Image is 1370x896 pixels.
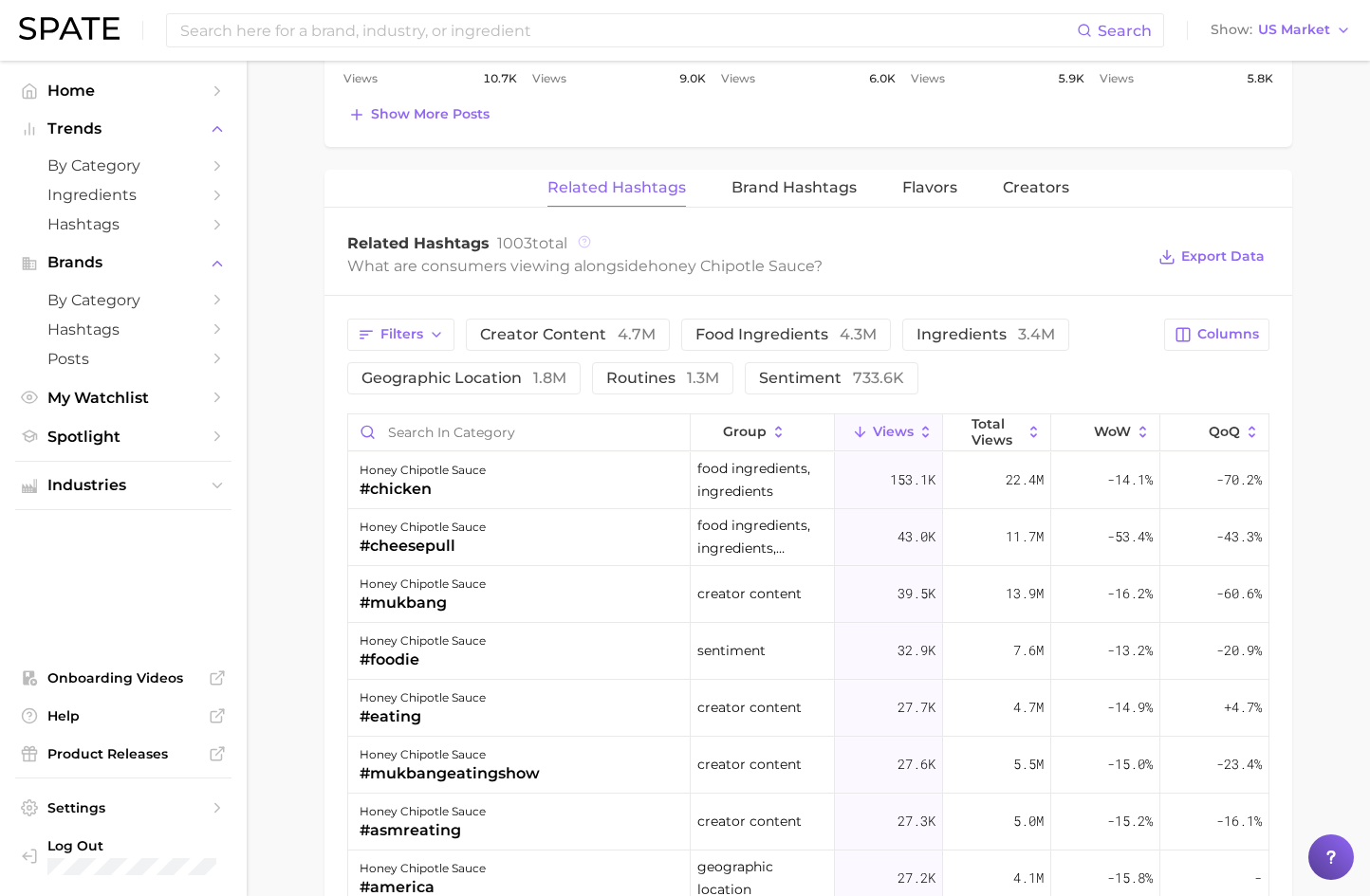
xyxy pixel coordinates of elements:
span: Creators [1003,179,1069,196]
span: creator content [697,696,802,719]
span: Brands [47,254,199,271]
span: 10.7k [483,67,517,90]
span: -23.4% [1216,753,1262,776]
span: -43.3% [1216,525,1262,548]
span: 4.7m [1013,696,1044,719]
button: Views [835,414,943,451]
span: -70.2% [1216,468,1262,491]
span: Views [1100,67,1134,90]
a: Posts [15,344,231,374]
button: Brands [15,248,231,277]
span: WoW [1094,424,1131,439]
span: Columns [1197,326,1259,342]
span: Views [343,67,378,90]
button: Trends [15,115,231,143]
span: 5.9k [1058,67,1084,90]
span: sentiment [759,371,904,386]
span: Views [873,424,914,439]
span: -53.4% [1107,525,1153,548]
span: -15.2% [1107,810,1153,832]
span: 4.3m [840,325,877,343]
input: Search here for a brand, industry, or ingredient [178,14,1077,46]
span: Home [47,82,199,100]
span: Filters [380,326,423,342]
span: 5.5m [1013,753,1044,776]
span: Views [721,67,755,90]
span: -13.2% [1107,639,1153,662]
span: 9.0k [679,67,706,90]
button: honey chipotle sauce#chickenfood ingredients, ingredients153.1k22.4m-14.1%-70.2% [348,452,1268,509]
div: honey chipotle sauce [360,516,486,539]
span: Export Data [1181,248,1265,265]
span: Industries [47,477,199,494]
button: Export Data [1154,244,1269,270]
button: Total Views [943,414,1051,451]
a: Onboarding Videos [15,664,231,692]
span: Search [1098,22,1152,40]
div: honey chipotle sauce [360,630,486,652]
span: 153.1k [890,468,935,491]
span: routines [606,371,719,386]
div: #mukbang [360,592,486,614]
span: ingredients [916,327,1055,342]
span: -16.2% [1107,582,1153,605]
span: food ingredients, ingredients, questions [697,514,827,559]
span: Brand Hashtags [731,179,857,196]
span: 22.4m [1006,468,1044,491]
span: -20.9% [1216,639,1262,662]
span: group [723,424,767,439]
span: Spotlight [47,428,199,446]
span: Trends [47,120,199,137]
button: ShowUS Market [1206,18,1356,43]
a: by Category [15,151,231,180]
span: +4.7% [1224,696,1262,719]
span: Hashtags [47,215,199,233]
span: Settings [47,799,199,816]
button: honey chipotle sauce#mukbangeatingshowcreator content27.6k5.5m-15.0%-23.4% [348,737,1268,794]
button: Filters [347,319,454,351]
a: My Watchlist [15,383,231,412]
div: honey chipotle sauce [360,743,540,766]
button: group [691,414,835,451]
div: honey chipotle sauce [360,800,486,823]
span: by Category [47,291,199,309]
a: Hashtags [15,315,231,344]
div: #foodie [360,649,486,671]
span: Help [47,707,199,724]
span: creator content [697,810,802,832]
span: Views [911,67,945,90]
div: honey chipotle sauce [360,459,486,482]
span: 27.6k [898,753,935,776]
span: -60.6% [1216,582,1262,605]
span: 6.0k [869,67,896,90]
a: Home [15,76,231,105]
span: 1.3m [687,369,719,387]
span: 27.3k [898,810,935,832]
input: Search in category [348,414,690,450]
span: -15.8% [1107,867,1153,889]
div: #asmreating [360,819,486,842]
span: Onboarding Videos [47,669,199,686]
span: creator content [697,753,802,776]
span: creator content [480,327,656,342]
span: -14.1% [1107,468,1153,491]
a: Hashtags [15,210,231,239]
span: - [1254,867,1262,889]
button: QoQ [1160,414,1268,451]
button: honey chipotle sauce#eatingcreator content27.7k4.7m-14.9%+4.7% [348,680,1268,737]
span: 39.5k [898,582,935,605]
span: 733.6k [853,369,904,387]
div: honey chipotle sauce [360,857,486,880]
a: Spotlight [15,422,231,451]
span: 13.9m [1006,582,1044,605]
button: honey chipotle sauce#foodiesentiment32.9k7.6m-13.2%-20.9% [348,623,1268,680]
span: sentiment [697,639,766,662]
button: WoW [1051,414,1159,451]
span: 32.9k [898,639,935,662]
span: 5.0m [1013,810,1044,832]
span: Show [1211,25,1252,35]
img: SPATE [19,17,120,40]
span: My Watchlist [47,389,199,407]
a: Help [15,702,231,730]
span: 1.8m [533,369,566,387]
